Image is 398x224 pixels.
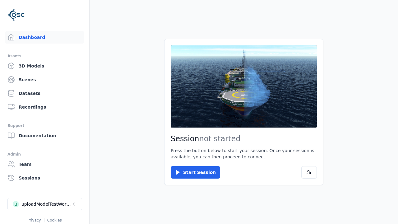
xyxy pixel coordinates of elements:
span: | [44,218,45,222]
a: Dashboard [5,31,84,44]
div: Support [7,122,82,129]
a: Recordings [5,101,84,113]
a: Datasets [5,87,84,100]
div: u [13,201,19,207]
button: Select a workspace [7,198,82,210]
div: Admin [7,151,82,158]
div: Assets [7,52,82,60]
span: not started [199,134,241,143]
a: Sessions [5,172,84,184]
a: Cookies [47,218,62,222]
h2: Session [171,134,317,144]
a: Privacy [27,218,41,222]
button: Start Session [171,166,220,179]
div: uploadModelTestWorkspace [21,201,72,207]
a: 3D Models [5,60,84,72]
a: Team [5,158,84,170]
img: Logo [7,6,25,24]
a: Documentation [5,129,84,142]
a: Scenes [5,73,84,86]
p: Press the button below to start your session. Once your session is available, you can then procee... [171,147,317,160]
